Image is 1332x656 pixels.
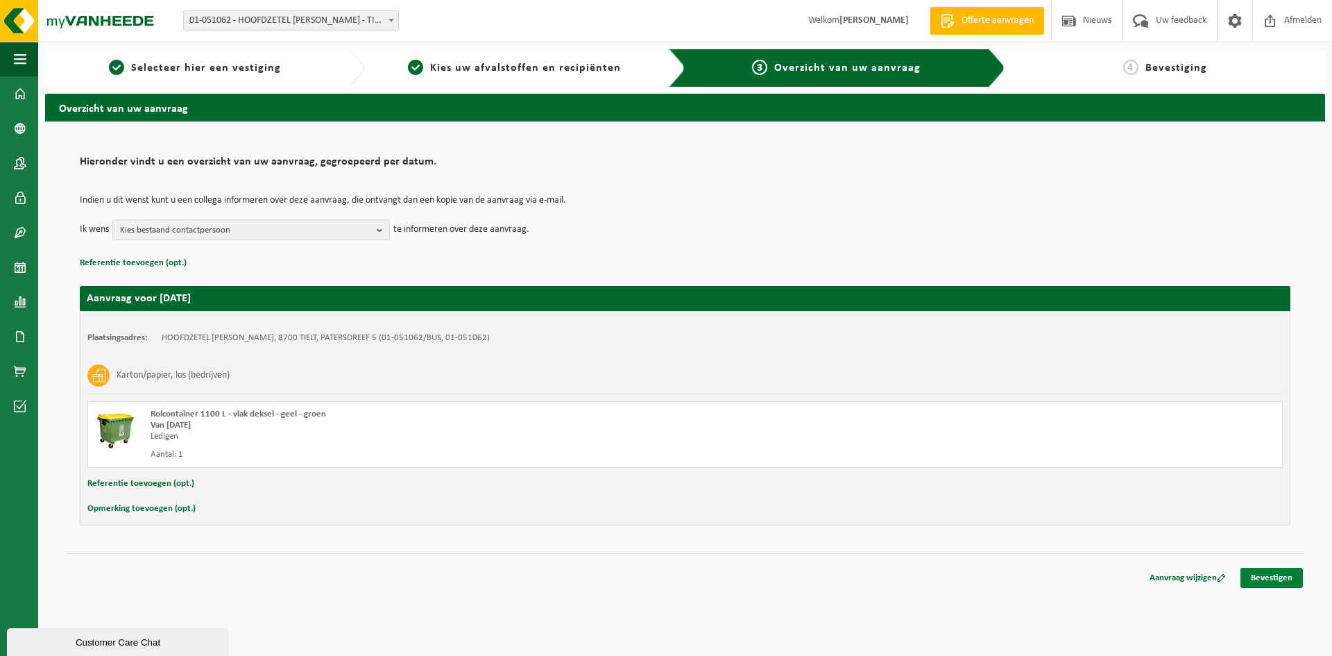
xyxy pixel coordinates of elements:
[117,364,230,387] h3: Karton/papier, los (bedrijven)
[752,60,767,75] span: 3
[839,15,909,26] strong: [PERSON_NAME]
[80,254,187,272] button: Referentie toevoegen (opt.)
[80,156,1290,175] h2: Hieronder vindt u een overzicht van uw aanvraag, gegroepeerd per datum.
[408,60,423,75] span: 2
[80,196,1290,205] p: Indien u dit wenst kunt u een collega informeren over deze aanvraag, die ontvangt dan een kopie v...
[87,500,196,518] button: Opmerking toevoegen (opt.)
[372,60,657,76] a: 2Kies uw afvalstoffen en recipiënten
[95,409,137,451] img: WB-1100-HPE-GN-50.png
[930,7,1044,35] a: Offerte aanvragen
[80,219,109,240] p: Ik wens
[958,14,1037,28] span: Offerte aanvragen
[1240,568,1303,588] a: Bevestigen
[184,11,398,31] span: 01-051062 - HOOFDZETEL REGINA PACIS - TIELT
[1123,60,1138,75] span: 4
[774,62,921,74] span: Overzicht van uw aanvraag
[151,431,741,442] div: Ledigen
[112,219,390,240] button: Kies bestaand contactpersoon
[109,60,124,75] span: 1
[151,410,326,419] span: Rolcontainer 1100 L - vlak deksel - geel - groen
[131,62,281,74] span: Selecteer hier een vestiging
[1145,62,1207,74] span: Bevestiging
[52,60,337,76] a: 1Selecteer hier een vestiging
[120,220,371,241] span: Kies bestaand contactpersoon
[45,94,1325,121] h2: Overzicht van uw aanvraag
[393,219,529,240] p: te informeren over deze aanvraag.
[87,333,148,342] strong: Plaatsingsadres:
[87,293,191,304] strong: Aanvraag voor [DATE]
[1139,568,1236,588] a: Aanvraag wijzigen
[430,62,621,74] span: Kies uw afvalstoffen en recipiënten
[7,625,232,656] iframe: chat widget
[162,333,490,344] td: HOOFDZETEL [PERSON_NAME], 8700 TIELT, PATERSDREEF 5 (01-051062/BUS, 01-051062)
[151,421,191,430] strong: Van [DATE]
[183,10,399,31] span: 01-051062 - HOOFDZETEL REGINA PACIS - TIELT
[87,475,194,493] button: Referentie toevoegen (opt.)
[151,449,741,460] div: Aantal: 1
